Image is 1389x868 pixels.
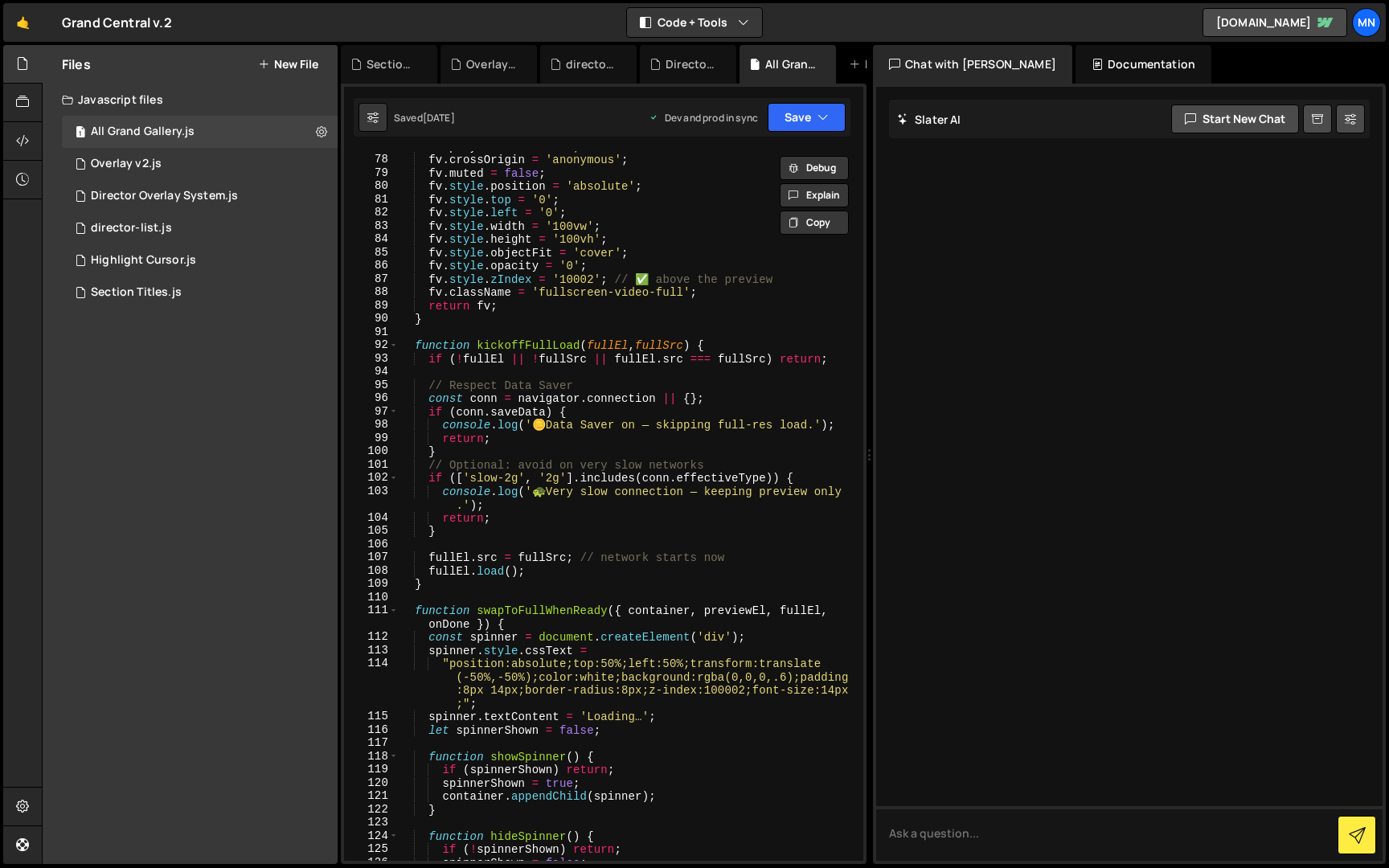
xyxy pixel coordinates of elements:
div: 114 [344,657,399,710]
div: 125 [344,842,399,856]
div: 83 [344,219,399,233]
div: 97 [344,405,399,419]
div: Overlay v2.js [466,56,518,72]
button: Debug [780,156,849,180]
div: 102 [344,471,399,485]
div: 115 [344,710,399,723]
div: 118 [344,750,399,764]
div: 15298/43117.js [62,244,338,276]
div: 85 [344,246,399,260]
div: 103 [344,485,399,511]
div: 108 [344,564,399,578]
div: Highlight Cursor.js [91,253,196,268]
div: 117 [344,736,399,750]
div: 101 [344,458,399,472]
div: director-list.js [566,56,617,72]
div: 124 [344,829,399,843]
div: 107 [344,551,399,564]
div: 92 [344,338,399,352]
div: 82 [344,206,399,219]
a: [DOMAIN_NAME] [1203,8,1347,37]
div: Dev and prod in sync [649,111,758,125]
div: 95 [344,379,399,392]
div: 96 [344,391,399,405]
div: [DATE] [423,111,455,125]
div: 111 [344,604,399,630]
div: 100 [344,444,399,458]
button: Start new chat [1171,104,1299,133]
button: Code + Tools [627,8,762,37]
div: 110 [344,591,399,604]
div: 86 [344,259,399,272]
div: 106 [344,538,399,551]
div: 109 [344,577,399,591]
div: 91 [344,325,399,339]
div: Grand Central v.2 [62,13,172,32]
div: New File [849,56,916,72]
div: 15298/40379.js [62,212,338,244]
div: Section Titles.js [91,285,182,300]
div: 122 [344,803,399,817]
div: 105 [344,524,399,538]
div: 120 [344,776,399,790]
div: Saved [394,111,455,125]
div: Overlay v2.js [91,157,162,171]
div: 116 [344,723,399,737]
div: Javascript files [43,84,338,116]
div: 89 [344,299,399,313]
div: 78 [344,153,399,166]
div: 98 [344,418,399,432]
div: 99 [344,432,399,445]
h2: Slater AI [897,112,961,127]
a: MN [1352,8,1381,37]
div: 15298/45944.js [62,148,338,180]
div: Director Overlay System.js [666,56,717,72]
div: 81 [344,193,399,207]
div: 88 [344,285,399,299]
a: 🤙 [3,3,43,42]
div: 15298/40223.js [62,276,338,309]
div: Chat with [PERSON_NAME] [873,45,1072,84]
div: 119 [344,763,399,776]
h2: Files [62,55,91,73]
button: Save [768,103,846,132]
div: 90 [344,312,399,325]
div: 121 [344,789,399,803]
div: Section Titles.js [367,56,418,72]
div: 93 [344,352,399,366]
div: 123 [344,816,399,829]
div: 80 [344,179,399,193]
div: 112 [344,630,399,644]
div: 15298/42891.js [62,180,338,212]
button: Copy [780,211,849,235]
div: 84 [344,232,399,246]
div: 94 [344,365,399,379]
div: 87 [344,272,399,286]
div: Documentation [1076,45,1211,84]
div: All Grand Gallery.js [91,125,195,139]
div: director-list.js [91,221,172,235]
span: 1 [76,127,85,140]
div: 104 [344,511,399,525]
button: Explain [780,183,849,207]
div: 79 [344,166,399,180]
div: Director Overlay System.js [91,189,238,203]
div: 113 [344,644,399,657]
div: 15298/43578.js [62,116,338,148]
button: New File [258,58,318,71]
div: All Grand Gallery.js [765,56,817,72]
